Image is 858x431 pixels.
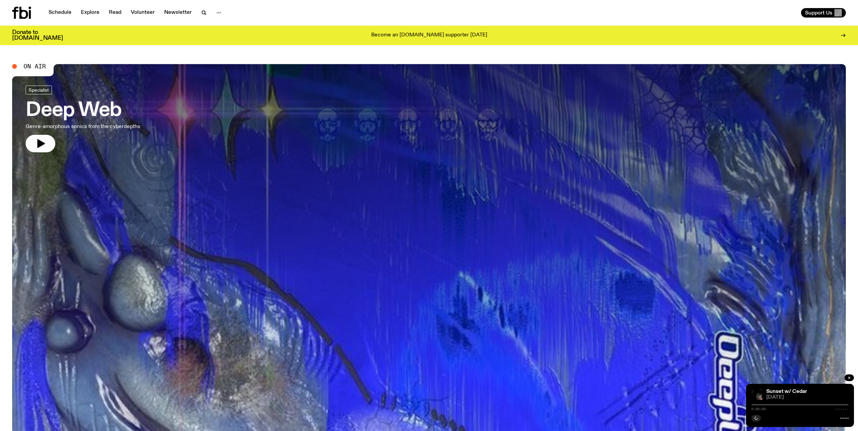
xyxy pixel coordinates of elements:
h3: Donate to [DOMAIN_NAME] [12,30,63,41]
a: Newsletter [160,8,196,18]
a: Volunteer [127,8,159,18]
span: Support Us [805,10,832,16]
span: 0:00:00 [751,407,766,411]
h3: Deep Web [26,101,140,120]
button: Support Us [801,8,846,18]
a: Explore [77,8,103,18]
span: Specialist [29,88,49,93]
span: [DATE] [766,395,849,400]
a: Sunset w/ Cedar [766,389,807,394]
a: Schedule [45,8,76,18]
span: On Air [24,63,46,69]
a: Deep WebGenre-amorphous sonics from the cyberdepths [26,86,140,152]
a: Read [105,8,125,18]
span: -:--:-- [834,407,849,411]
p: Genre-amorphous sonics from the cyberdepths [26,123,140,131]
p: Become an [DOMAIN_NAME] supporter [DATE] [371,32,487,38]
a: Specialist [26,86,52,94]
